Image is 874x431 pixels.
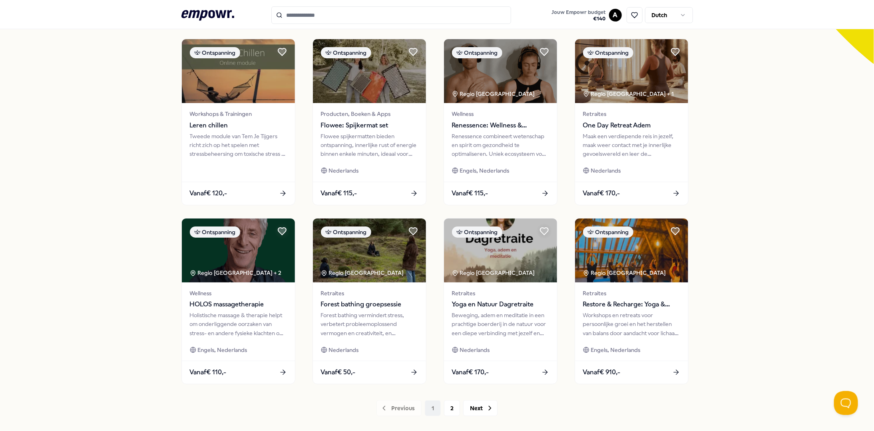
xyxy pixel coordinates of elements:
a: package imageOntspanningRegio [GEOGRAPHIC_DATA] RetraitesForest bathing groepsessieForest bathing... [313,218,426,384]
span: Nederlands [591,166,621,175]
span: Retraites [583,289,680,298]
div: Flowee spijkermatten bieden ontspanning, innerlijke rust of energie binnen enkele minuten, ideaal... [321,132,418,159]
a: package imageOntspanningRegio [GEOGRAPHIC_DATA] + 1RetraitesOne Day Retreat AdemMaak een verdiepe... [575,39,689,205]
span: Retraites [583,109,680,118]
span: Vanaf € 170,- [452,367,489,377]
a: package imageOntspanningRegio [GEOGRAPHIC_DATA] RetraitesYoga en Natuur DagretraiteBeweging, adem... [444,218,557,384]
span: Retraites [321,289,418,298]
span: Retraites [452,289,549,298]
button: Next [463,400,498,416]
div: Forest bathing vermindert stress, verbetert probleemoplossend vermogen en creativiteit, en bevord... [321,311,418,338]
div: Regio [GEOGRAPHIC_DATA] + 1 [583,89,674,98]
button: 2 [444,400,460,416]
div: Ontspanning [321,226,371,238]
img: package image [313,39,426,103]
img: package image [182,39,295,103]
a: package imageOntspanningRegio [GEOGRAPHIC_DATA] WellnessRenessence: Wellness & MindfulnessRenesse... [444,39,557,205]
span: € 140 [552,16,606,22]
div: Regio [GEOGRAPHIC_DATA] [583,268,667,277]
span: Forest bathing groepsessie [321,299,418,310]
img: package image [444,218,557,282]
span: Nederlands [329,166,359,175]
div: Beweging, adem en meditatie in een prachtige boerderij in de natuur voor een diepe verbinding met... [452,311,549,338]
span: Vanaf € 910,- [583,367,621,377]
span: Workshops & Trainingen [190,109,287,118]
img: package image [182,218,295,282]
div: Regio [GEOGRAPHIC_DATA] + 2 [190,268,282,277]
a: package imageOntspanningWorkshops & TrainingenLeren chillenTweede module van Tem Je Tijgers richt... [181,39,295,205]
button: A [609,9,622,22]
a: package imageOntspanningProducten, Boeken & AppsFlowee: Spijkermat setFlowee spijkermatten bieden... [313,39,426,205]
div: Regio [GEOGRAPHIC_DATA] [452,89,536,98]
button: Jouw Empowr budget€140 [550,8,607,24]
div: Regio [GEOGRAPHIC_DATA] [452,268,536,277]
div: Workshops en retreats voor persoonlijke groei en het herstellen van balans door aandacht voor lic... [583,311,680,338]
img: package image [444,39,557,103]
div: Maak een verdiepende reis in jezelf, maak weer contact met je innerlijke gevoelswereld en leer de... [583,132,680,159]
a: package imageOntspanningRegio [GEOGRAPHIC_DATA] + 2WellnessHOLOS massagetherapieHolistische massa... [181,218,295,384]
div: Regio [GEOGRAPHIC_DATA] [321,268,405,277]
span: Wellness [452,109,549,118]
div: Ontspanning [190,47,240,58]
div: Ontspanning [321,47,371,58]
span: Engels, Nederlands [198,346,247,354]
div: Ontspanning [452,226,502,238]
span: Yoga en Natuur Dagretraite [452,299,549,310]
span: Leren chillen [190,120,287,131]
img: package image [575,39,688,103]
div: Ontspanning [190,226,240,238]
div: Ontspanning [583,226,633,238]
span: Producten, Boeken & Apps [321,109,418,118]
span: Renessence: Wellness & Mindfulness [452,120,549,131]
div: Ontspanning [583,47,633,58]
iframe: Help Scout Beacon - Open [834,391,858,415]
span: Engels, Nederlands [460,166,510,175]
span: Wellness [190,289,287,298]
div: Ontspanning [452,47,502,58]
div: Tweede module van Tem Je Tijgers richt zich op het spelen met stressbeheersing om toxische stress... [190,132,287,159]
span: Flowee: Spijkermat set [321,120,418,131]
input: Search for products, categories or subcategories [271,6,511,24]
span: Vanaf € 120,- [190,188,227,199]
span: Vanaf € 170,- [583,188,620,199]
span: Vanaf € 50,- [321,367,356,377]
div: Holistische massage & therapie helpt om onderliggende oorzaken van stress- en andere fysieke klac... [190,311,287,338]
a: package imageOntspanningRegio [GEOGRAPHIC_DATA] RetraitesRestore & Recharge: Yoga & MeditatieWork... [575,218,689,384]
span: Nederlands [329,346,359,354]
img: package image [313,218,426,282]
span: Engels, Nederlands [591,346,641,354]
span: Nederlands [460,346,490,354]
div: Renessence combineert wetenschap en spirit om gezondheid te optimaliseren. Uniek ecosysteem voor ... [452,132,549,159]
span: Vanaf € 115,- [452,188,488,199]
img: package image [575,218,688,282]
span: Restore & Recharge: Yoga & Meditatie [583,299,680,310]
span: One Day Retreat Adem [583,120,680,131]
a: Jouw Empowr budget€140 [549,7,609,24]
span: Vanaf € 110,- [190,367,227,377]
span: Vanaf € 115,- [321,188,357,199]
span: Jouw Empowr budget [552,9,606,16]
span: HOLOS massagetherapie [190,299,287,310]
